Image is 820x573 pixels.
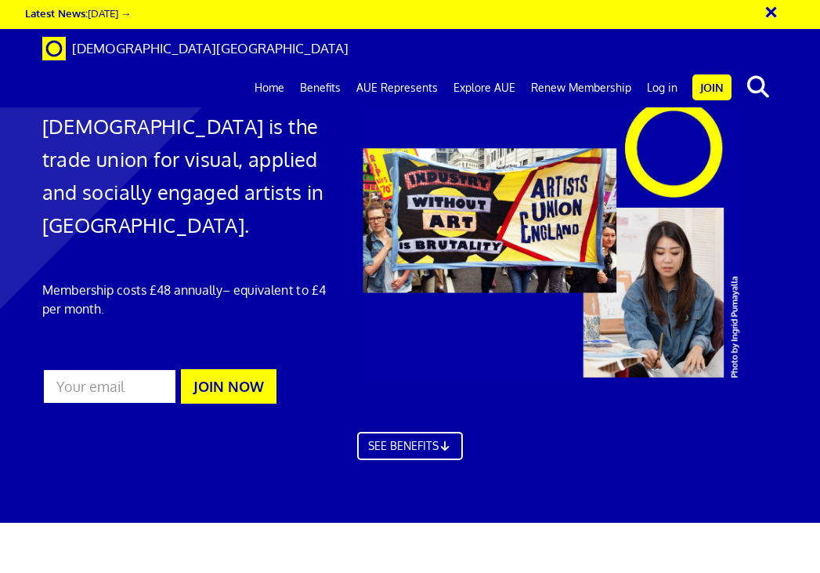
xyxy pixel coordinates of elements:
[181,369,276,404] button: JOIN NOW
[735,71,782,103] button: search
[292,68,349,107] a: Benefits
[357,432,464,460] a: SEE BENEFITS
[523,68,639,107] a: Renew Membership
[692,74,731,100] a: Join
[72,40,349,56] span: [DEMOGRAPHIC_DATA][GEOGRAPHIC_DATA]
[42,368,177,404] input: Your email
[31,29,360,68] a: Brand [DEMOGRAPHIC_DATA][GEOGRAPHIC_DATA]
[25,6,88,20] strong: Latest News:
[446,68,523,107] a: Explore AUE
[42,110,335,241] h1: [DEMOGRAPHIC_DATA] is the trade union for visual, applied and socially engaged artists in [GEOGRA...
[349,68,446,107] a: AUE Represents
[25,6,131,20] a: Latest News:[DATE] →
[42,281,335,318] p: Membership costs £48 annually – equivalent to £4 per month.
[247,68,292,107] a: Home
[639,68,685,107] a: Log in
